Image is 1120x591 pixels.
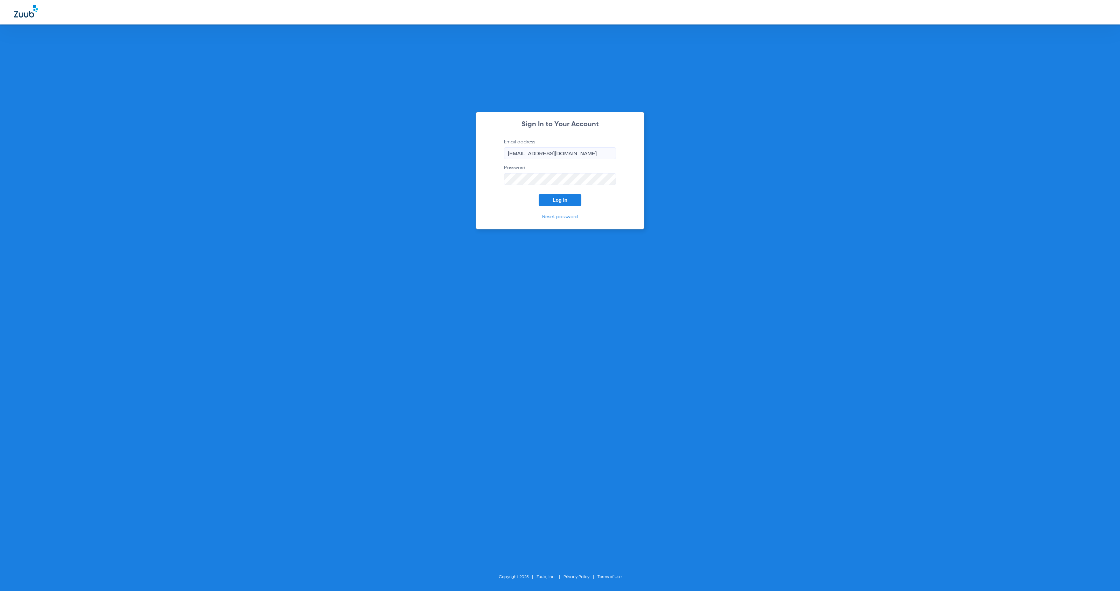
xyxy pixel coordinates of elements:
[504,138,616,159] label: Email address
[537,574,563,581] li: Zuub, Inc.
[504,147,616,159] input: Email address
[539,194,581,206] button: Log In
[563,575,589,579] a: Privacy Policy
[504,173,616,185] input: Password
[553,197,567,203] span: Log In
[542,214,578,219] a: Reset password
[14,5,38,17] img: Zuub Logo
[493,121,626,128] h2: Sign In to Your Account
[504,164,616,185] label: Password
[499,574,537,581] li: Copyright 2025
[597,575,622,579] a: Terms of Use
